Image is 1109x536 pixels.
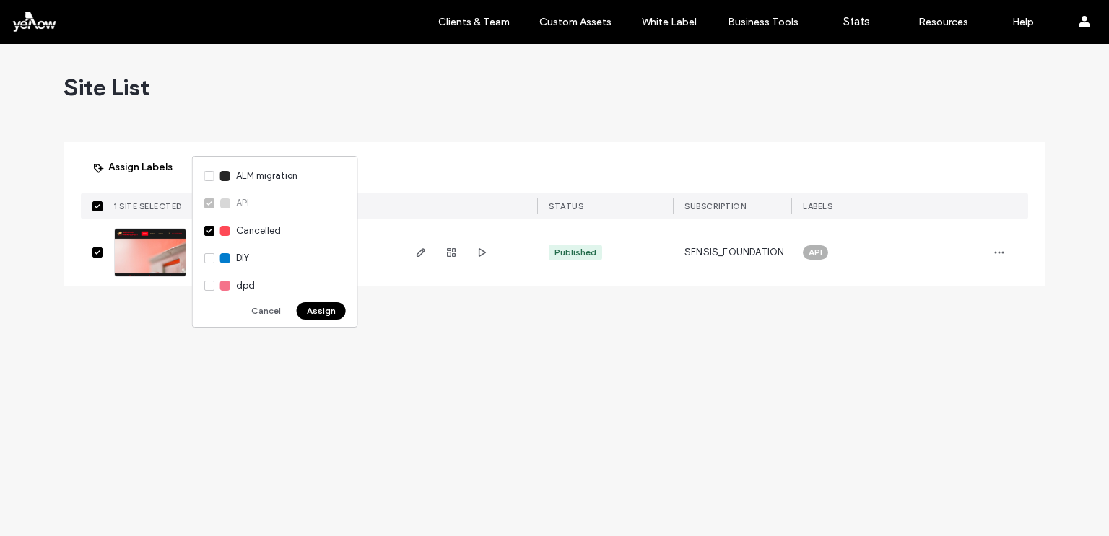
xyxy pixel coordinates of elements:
[554,246,596,259] div: Published
[843,15,870,28] label: Stats
[368,15,393,28] label: Sites
[297,302,346,320] button: Assign
[728,16,799,28] label: Business Tools
[642,16,697,28] label: White Label
[236,251,249,265] span: DIY
[81,156,186,179] button: Assign Labels
[1012,16,1034,28] label: Help
[438,16,510,28] label: Clients & Team
[236,224,281,238] span: Cancelled
[236,278,255,293] span: dpd
[684,245,784,260] span: SENSIS_FOUNDATION
[549,201,583,211] span: STATUS
[32,10,62,23] span: Help
[803,201,832,211] span: LABELS
[114,201,182,211] span: 1 SITE SELECTED
[241,302,291,320] button: Cancel
[684,201,746,211] span: SUBSCRIPTION
[539,16,612,28] label: Custom Assets
[809,246,822,259] span: API
[236,169,297,183] span: AEM migration
[918,16,968,28] label: Resources
[64,73,149,102] span: Site List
